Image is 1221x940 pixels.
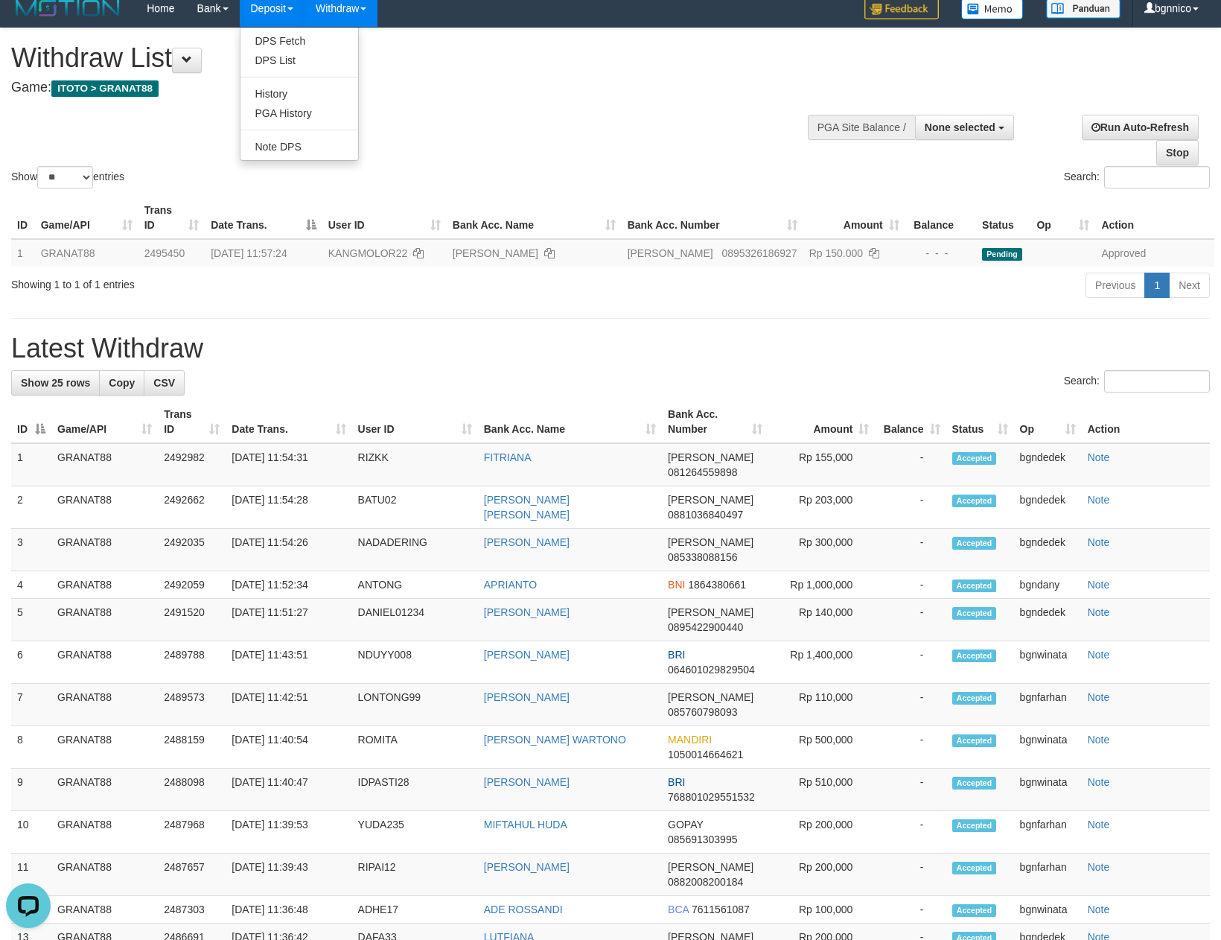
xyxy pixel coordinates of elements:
[109,377,135,389] span: Copy
[11,486,51,529] td: 2
[1030,197,1095,239] th: Op: activate to sort column ascending
[1104,370,1210,393] input: Search:
[226,769,351,811] td: [DATE] 11:40:47
[1088,776,1110,788] a: Note
[1144,273,1170,298] a: 1
[6,6,51,51] button: Open LiveChat chat widget
[911,246,970,261] div: - - -
[226,529,351,571] td: [DATE] 11:54:26
[51,811,158,854] td: GRANAT88
[226,854,351,896] td: [DATE] 11:39:43
[11,80,799,95] h4: Game:
[1014,726,1082,769] td: bgnwinata
[352,529,478,571] td: NADADERING
[1156,140,1199,165] a: Stop
[668,606,753,618] span: [PERSON_NAME]
[1014,486,1082,529] td: bgndedek
[1085,273,1145,298] a: Previous
[668,649,685,661] span: BRI
[453,247,538,259] a: [PERSON_NAME]
[11,811,51,854] td: 10
[668,819,703,831] span: GOPAY
[158,641,226,684] td: 2489788
[1088,451,1110,463] a: Note
[484,861,570,873] a: [PERSON_NAME]
[328,247,408,259] span: KANGMOLOR22
[240,104,358,123] a: PGA History
[1014,854,1082,896] td: bgnfarhan
[952,692,997,705] span: Accepted
[484,649,570,661] a: [PERSON_NAME]
[51,571,158,599] td: GRANAT88
[668,691,753,703] span: [PERSON_NAME]
[484,451,532,463] a: FITRIANA
[11,370,100,396] a: Show 25 rows
[484,494,570,521] a: [PERSON_NAME] [PERSON_NAME]
[352,854,478,896] td: RIPAI12
[158,443,226,486] td: 2492982
[688,579,746,591] span: Copy 1864380661 to clipboard
[668,466,737,478] span: Copy 081264559898 to clipboard
[11,684,51,726] td: 7
[352,599,478,641] td: DANIEL01234
[668,904,689,915] span: BCA
[11,641,51,684] td: 6
[668,664,755,676] span: Copy 064601029829504 to clipboard
[144,247,185,259] span: 2495450
[976,197,1030,239] th: Status
[875,896,946,924] td: -
[158,486,226,529] td: 2492662
[1082,115,1199,140] a: Run Auto-Refresh
[484,904,563,915] a: ADE ROSSANDI
[144,370,185,396] a: CSV
[875,486,946,529] td: -
[668,734,712,746] span: MANDIRI
[721,247,797,259] span: Copy 0895326186927 to clipboard
[1104,166,1210,188] input: Search:
[352,443,478,486] td: RIZKK
[1014,443,1082,486] td: bgndedek
[226,811,351,854] td: [DATE] 11:39:53
[35,239,138,267] td: GRANAT88
[352,769,478,811] td: IDPASTI28
[158,726,226,769] td: 2488159
[768,599,875,641] td: Rp 140,000
[1014,401,1082,443] th: Op: activate to sort column ascending
[1088,579,1110,591] a: Note
[1088,691,1110,703] a: Note
[99,370,144,396] a: Copy
[226,401,351,443] th: Date Trans.: activate to sort column ascending
[226,571,351,599] td: [DATE] 11:52:34
[1088,606,1110,618] a: Note
[352,811,478,854] td: YUDA235
[668,621,743,633] span: Copy 0895422900440 to clipboard
[51,684,158,726] td: GRANAT88
[352,684,478,726] td: LONTONG99
[875,684,946,726] td: -
[875,599,946,641] td: -
[622,197,803,239] th: Bank Acc. Number: activate to sort column ascending
[768,486,875,529] td: Rp 203,000
[1014,641,1082,684] td: bgnwinata
[668,706,737,718] span: Copy 085760798093 to clipboard
[205,197,322,239] th: Date Trans.: activate to sort column descending
[1095,197,1214,239] th: Action
[1064,166,1210,188] label: Search:
[11,854,51,896] td: 11
[1082,401,1210,443] th: Action
[1014,529,1082,571] td: bgndedek
[952,819,997,832] span: Accepted
[158,571,226,599] td: 2492059
[768,726,875,769] td: Rp 500,000
[668,861,753,873] span: [PERSON_NAME]
[352,486,478,529] td: BATU02
[662,401,768,443] th: Bank Acc. Number: activate to sort column ascending
[1088,819,1110,831] a: Note
[668,579,685,591] span: BNI
[668,749,743,760] span: Copy 1050014664621 to clipboard
[484,691,570,703] a: [PERSON_NAME]
[11,529,51,571] td: 3
[952,862,997,874] span: Accepted
[11,726,51,769] td: 8
[875,726,946,769] td: -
